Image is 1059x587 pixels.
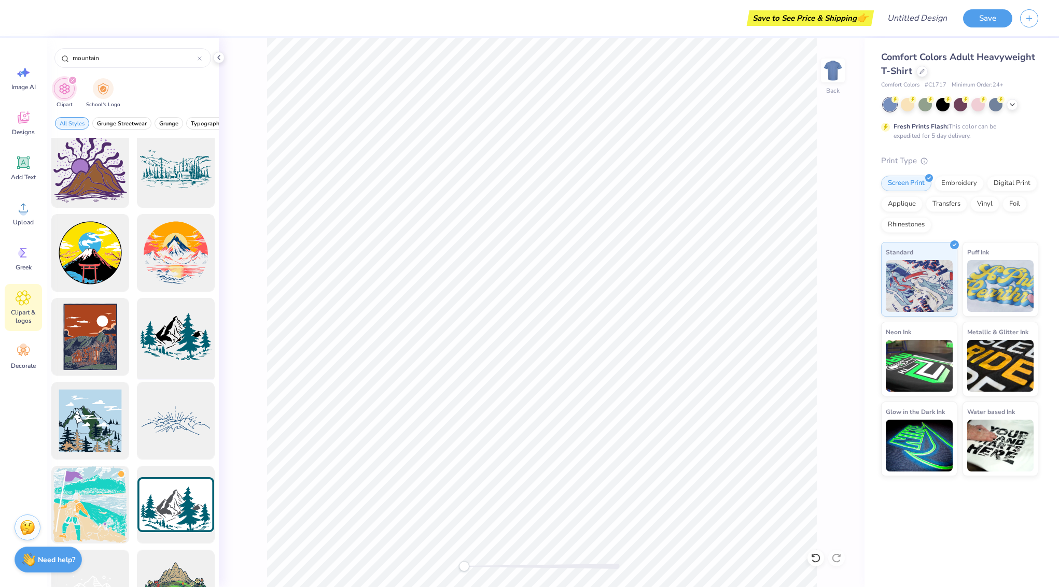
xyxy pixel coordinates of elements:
span: Standard [886,247,913,257]
span: Add Text [11,173,36,181]
span: Grunge Streetwear [97,120,147,127]
strong: Need help? [38,555,75,565]
div: filter for Clipart [54,78,75,109]
span: Comfort Colors [881,81,919,90]
div: Digital Print [987,176,1037,191]
button: filter button [86,78,120,109]
span: Water based Ink [967,406,1015,417]
span: Designs [12,128,35,136]
span: Neon Ink [886,326,911,337]
img: Glow in the Dark Ink [886,420,953,471]
img: Water based Ink [967,420,1034,471]
img: Neon Ink [886,340,953,392]
div: Rhinestones [881,217,931,233]
span: Typography [191,120,222,127]
span: School's Logo [86,101,120,109]
div: Back [826,86,840,95]
img: School's Logo Image [97,83,109,95]
div: Screen Print [881,176,931,191]
span: Glow in the Dark Ink [886,406,945,417]
button: filter button [186,117,227,130]
div: Vinyl [970,196,999,212]
span: Comfort Colors Adult Heavyweight T-Shirt [881,51,1035,77]
div: Print Type [881,155,1038,167]
img: Back [823,60,843,81]
div: filter for School's Logo [86,78,120,109]
strong: Fresh Prints Flash: [894,122,949,131]
button: filter button [92,117,151,130]
span: Puff Ink [967,247,989,257]
div: Embroidery [935,176,984,191]
span: Metallic & Glitter Ink [967,326,1028,337]
div: Transfers [926,196,967,212]
span: Clipart [57,101,73,109]
span: Greek [16,263,32,271]
div: Save to See Price & Shipping [749,10,871,26]
span: Image AI [11,83,36,91]
input: Untitled Design [879,8,955,28]
span: Decorate [11,362,36,370]
img: Standard [886,260,953,312]
span: Minimum Order: 24 + [952,81,1004,90]
div: Accessibility label [459,561,469,571]
span: Grunge [159,120,178,127]
div: Applique [881,196,923,212]
span: # C1717 [925,81,946,90]
button: Save [963,9,1012,27]
input: Try "Stars" [72,53,198,63]
img: Clipart Image [59,83,71,95]
div: Foil [1002,196,1027,212]
span: Clipart & logos [6,308,40,325]
button: filter button [155,117,183,130]
span: All Styles [60,120,85,127]
button: filter button [54,78,75,109]
span: Upload [13,218,34,226]
img: Puff Ink [967,260,1034,312]
img: Metallic & Glitter Ink [967,340,1034,392]
div: This color can be expedited for 5 day delivery. [894,122,1021,140]
button: filter button [55,117,89,130]
span: 👉 [857,11,868,24]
